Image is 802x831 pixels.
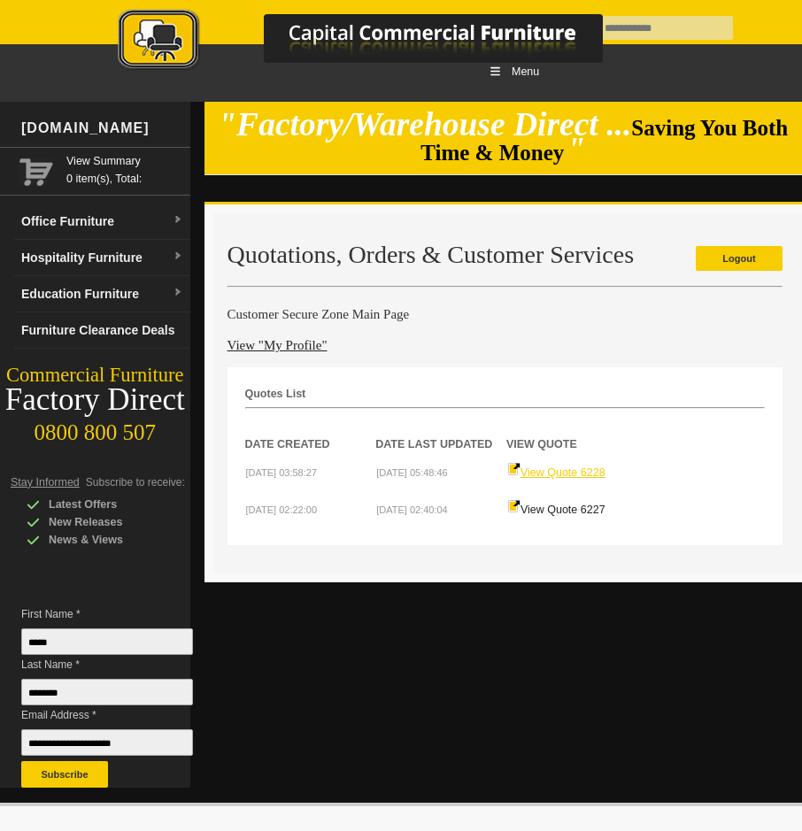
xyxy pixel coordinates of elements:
[66,152,183,170] a: View Summary
[173,288,183,298] img: dropdown
[227,242,783,268] h2: Quotations, Orders & Customer Services
[245,388,306,400] strong: Quotes List
[245,409,376,453] th: Date Created
[21,656,164,673] span: Last Name *
[21,706,164,724] span: Email Address *
[21,761,108,788] button: Subscribe
[27,513,195,531] div: New Releases
[507,466,605,479] a: View Quote 6228
[420,116,788,165] span: Saving You Both Time & Money
[11,476,80,489] span: Stay Informed
[376,467,448,478] small: [DATE] 05:48:46
[696,246,783,271] a: Logout
[86,476,185,489] span: Subscribe to receive:
[507,499,521,513] img: Quote-icon
[14,312,190,349] a: Furniture Clearance Deals
[246,504,318,515] small: [DATE] 02:22:00
[227,305,783,323] h4: Customer Secure Zone Main Page
[506,409,636,453] th: View Quote
[218,106,631,142] em: "Factory/Warehouse Direct ...
[567,131,585,167] em: "
[21,679,193,705] input: Last Name *
[66,152,183,185] span: 0 item(s), Total:
[14,204,190,240] a: Office Furnituredropdown
[21,605,164,623] span: First Name *
[21,729,193,756] input: Email Address *
[227,338,328,352] a: View "My Profile"
[69,9,689,73] img: Capital Commercial Furniture Logo
[27,531,195,549] div: News & Views
[14,102,190,155] div: [DOMAIN_NAME]
[21,628,193,655] input: First Name *
[69,9,689,79] a: Capital Commercial Furniture Logo
[376,504,448,515] small: [DATE] 02:40:04
[246,467,318,478] small: [DATE] 03:58:27
[14,240,190,276] a: Hospitality Furnituredropdown
[27,496,195,513] div: Latest Offers
[173,251,183,262] img: dropdown
[173,215,183,226] img: dropdown
[507,504,605,516] a: View Quote 6227
[375,409,506,453] th: Date Last Updated
[507,462,521,476] img: Quote-icon
[14,276,190,312] a: Education Furnituredropdown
